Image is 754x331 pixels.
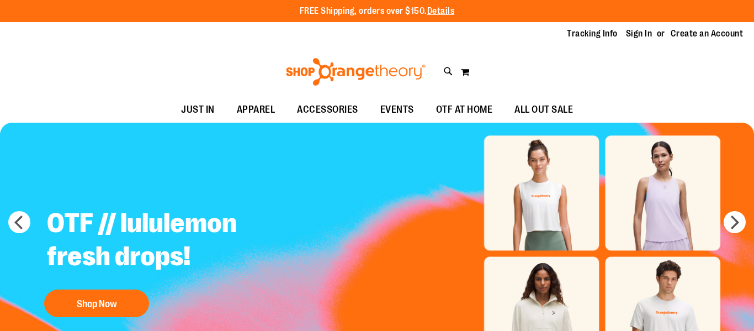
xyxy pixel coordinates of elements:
[237,97,275,122] span: APPAREL
[300,5,455,18] p: FREE Shipping, orders over $150.
[514,97,573,122] span: ALL OUT SALE
[380,97,414,122] span: EVENTS
[8,211,30,233] button: prev
[284,58,427,86] img: Shop Orangetheory
[671,28,744,40] a: Create an Account
[436,97,493,122] span: OTF AT HOME
[724,211,746,233] button: next
[39,198,313,284] h2: OTF // lululemon fresh drops!
[626,28,652,40] a: Sign In
[181,97,215,122] span: JUST IN
[44,290,149,317] button: Shop Now
[39,198,313,323] a: OTF // lululemon fresh drops! Shop Now
[297,97,358,122] span: ACCESSORIES
[567,28,618,40] a: Tracking Info
[427,6,455,16] a: Details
